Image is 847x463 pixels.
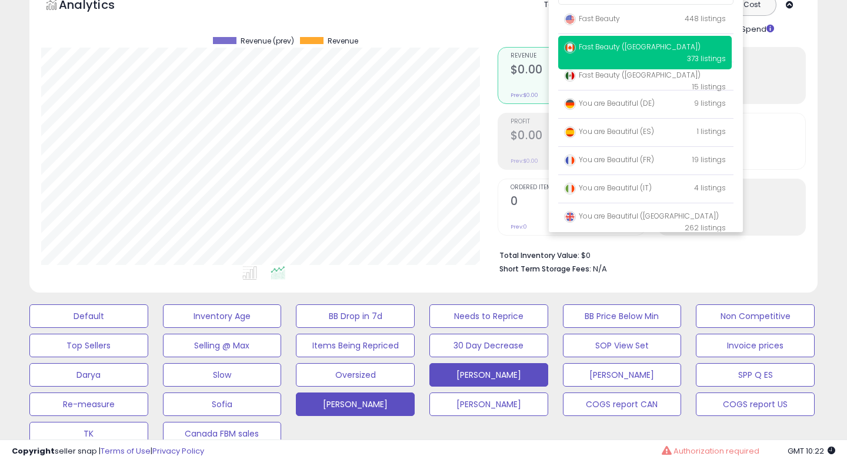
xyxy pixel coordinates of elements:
span: 373 listings [687,53,726,63]
span: Fast Beauty [564,14,620,24]
h2: $0.00 [511,63,645,79]
span: Revenue [328,37,358,45]
span: You are Beautiful ([GEOGRAPHIC_DATA]) [564,211,719,221]
button: [PERSON_NAME] [296,392,415,416]
button: Darya [29,363,148,387]
span: 19 listings [692,155,726,165]
button: Top Sellers [29,334,148,357]
button: Inventory Age [163,304,282,328]
span: Revenue [511,53,645,59]
button: Sofia [163,392,282,416]
img: france.png [564,155,576,166]
strong: Copyright [12,445,55,457]
span: 448 listings [685,14,726,24]
span: Fast Beauty ([GEOGRAPHIC_DATA]) [564,70,701,80]
b: Short Term Storage Fees: [499,264,591,274]
button: Non Competitive [696,304,815,328]
span: 15 listings [692,82,726,92]
button: SOP View Set [563,334,682,357]
img: uk.png [564,211,576,223]
button: Re-measure [29,392,148,416]
a: Privacy Policy [152,445,204,457]
img: spain.png [564,126,576,138]
span: N/A [593,263,607,274]
span: Profit [511,119,645,125]
b: Total Inventory Value: [499,250,579,260]
button: TK [29,422,148,445]
span: 1 listings [697,126,726,136]
li: $0 [499,247,797,261]
button: 30 Day Decrease [429,334,548,357]
button: Items Being Repriced [296,334,415,357]
span: You are Beautiful (IT) [564,183,652,193]
span: Fast Beauty ([GEOGRAPHIC_DATA]) [564,42,701,52]
img: canada.png [564,42,576,53]
span: 9 listings [694,98,726,108]
small: Prev: $0.00 [511,92,538,99]
button: COGS report CAN [563,392,682,416]
span: You are Beautiful (DE) [564,98,655,108]
a: Terms of Use [101,445,151,457]
button: COGS report US [696,392,815,416]
div: seller snap | | [12,446,204,457]
img: mexico.png [564,70,576,82]
button: Default [29,304,148,328]
h2: 0 [511,194,645,210]
button: Oversized [296,363,415,387]
img: italy.png [564,183,576,194]
img: usa.png [564,14,576,25]
button: [PERSON_NAME] [429,392,548,416]
span: You are Beautiful (FR) [564,155,654,165]
span: 2025-08-15 10:22 GMT [788,445,835,457]
small: Prev: 0 [511,223,527,230]
span: Ordered Items [511,184,645,191]
button: [PERSON_NAME] [429,363,548,387]
span: You are Beautiful (ES) [564,126,654,136]
span: Revenue (prev) [241,37,294,45]
small: Prev: $0.00 [511,157,538,165]
button: SPP Q ES [696,363,815,387]
span: 262 listings [685,223,726,233]
button: Selling @ Max [163,334,282,357]
button: Needs to Reprice [429,304,548,328]
button: Slow [163,363,282,387]
button: Invoice prices [696,334,815,357]
button: BB Drop in 7d [296,304,415,328]
button: [PERSON_NAME] [563,363,682,387]
img: germany.png [564,98,576,110]
button: Canada FBM sales [163,422,282,445]
span: 4 listings [694,183,726,193]
button: BB Price Below Min [563,304,682,328]
h2: $0.00 [511,129,645,145]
